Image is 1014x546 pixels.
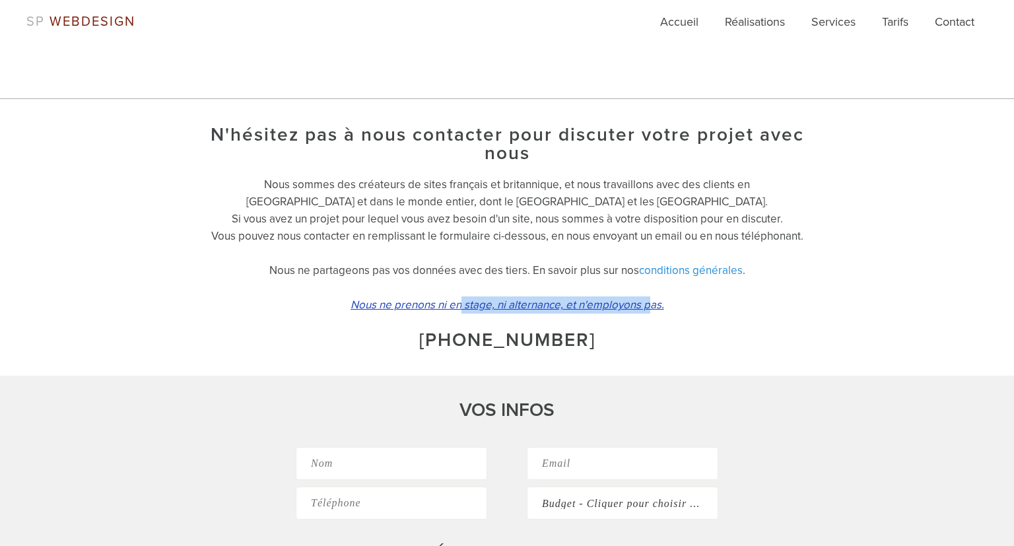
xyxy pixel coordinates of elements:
input: Nom [296,447,487,480]
a: Contact [935,13,974,40]
a: conditions générales [639,263,743,277]
h3: VOS INFOS [296,393,718,427]
span: SP [26,14,45,30]
a: Réalisations [725,13,785,40]
a: Accueil [660,13,698,40]
p: Nous sommes des créateurs de sites français et britannique, et nous travaillons avec des clients ... [210,176,804,245]
a: SP WEBDESIGN [26,14,135,30]
p: Nous ne prenons ni en stage, ni alternance, et n'employons pas. [210,296,804,314]
a: Tarifs [882,13,908,40]
h3: N'hésitez pas à nous contacter pour discuter votre projet avec nous [210,125,804,162]
a: Services [811,13,856,40]
input: Téléphone [296,487,487,520]
h3: [PHONE_NUMBER] [210,331,804,349]
span: WEBDESIGN [50,14,135,30]
input: Email [527,447,718,480]
p: Nous ne partageons pas vos données avec des tiers. En savoir plus sur nos . [210,262,804,279]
